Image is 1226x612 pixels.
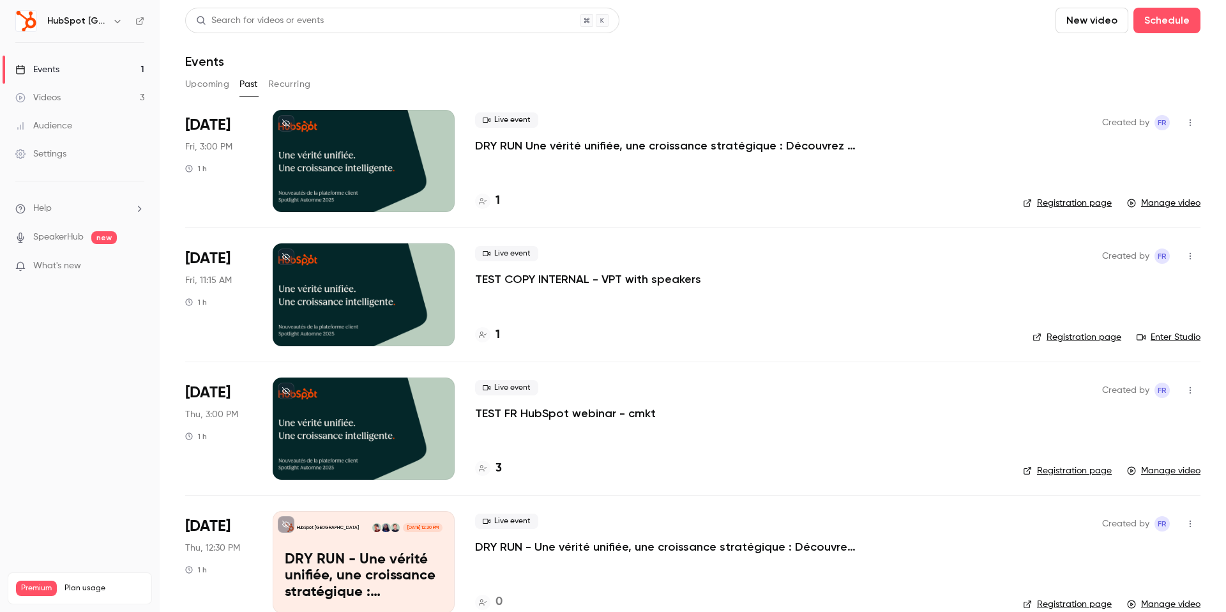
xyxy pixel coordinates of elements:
span: [DATE] [185,115,231,135]
span: new [91,231,117,244]
img: HubSpot France [16,11,36,31]
span: fabien Rabusseau [1154,115,1170,130]
div: 1 h [185,164,207,174]
button: Past [239,74,258,95]
div: 1 h [185,565,207,575]
div: Search for videos or events [196,14,324,27]
li: help-dropdown-opener [15,202,144,215]
span: Help [33,202,52,215]
div: Oct 3 Fri, 11:15 AM (Europe/Paris) [185,243,252,346]
iframe: Noticeable Trigger [129,261,144,272]
div: Settings [15,148,66,160]
a: TEST COPY INTERNAL - VPT with speakers [475,272,701,287]
img: Fabien Rabusseau [391,523,400,532]
span: What's new [33,259,81,273]
span: fR [1158,249,1167,264]
h4: 0 [496,593,503,611]
a: DRY RUN Une vérité unifiée, une croissance stratégique : Découvrez les nouveautés du Spotlight - ... [475,138,858,153]
a: Manage video [1127,464,1200,477]
button: Recurring [268,74,311,95]
span: fR [1158,115,1167,130]
a: 0 [475,593,503,611]
button: New video [1056,8,1128,33]
a: 1 [475,192,500,210]
span: [DATE] 12:30 PM [403,523,442,532]
span: Plan usage [64,583,144,593]
a: TEST FR HubSpot webinar - cmkt [475,406,656,421]
span: [DATE] [185,249,231,269]
div: 1 h [185,431,207,441]
span: fabien Rabusseau [1154,249,1170,264]
a: Enter Studio [1137,331,1200,344]
a: Registration page [1023,598,1112,611]
div: Oct 3 Fri, 3:00 PM (Europe/Paris) [185,110,252,212]
span: Live event [475,112,538,128]
span: fR [1158,383,1167,398]
span: Premium [16,581,57,596]
span: Thu, 3:00 PM [185,408,238,421]
a: Manage video [1127,598,1200,611]
span: Fri, 11:15 AM [185,274,232,287]
h6: HubSpot [GEOGRAPHIC_DATA] [47,15,107,27]
span: Live event [475,246,538,261]
h4: 1 [496,326,500,344]
span: Live event [475,514,538,529]
h4: 1 [496,192,500,210]
button: Schedule [1133,8,1200,33]
span: Thu, 12:30 PM [185,542,240,555]
a: 1 [475,326,500,344]
span: Created by [1102,516,1149,532]
span: fabien Rabusseau [1154,383,1170,398]
h4: 3 [496,460,502,477]
a: SpeakerHub [33,231,84,244]
a: Registration page [1023,464,1112,477]
div: 1 h [185,297,207,307]
a: 3 [475,460,502,477]
p: HubSpot [GEOGRAPHIC_DATA] [297,524,359,531]
span: Fri, 3:00 PM [185,141,232,153]
span: Created by [1102,249,1149,264]
div: Videos [15,91,61,104]
img: Mélanie Bohulu [381,523,390,532]
button: Upcoming [185,74,229,95]
div: Events [15,63,59,76]
span: Created by [1102,383,1149,398]
a: Registration page [1033,331,1121,344]
div: Sep 11 Thu, 3:00 PM (Europe/Paris) [185,378,252,480]
span: [DATE] [185,516,231,537]
span: Live event [475,380,538,395]
img: Enzo Valucci [372,523,381,532]
span: [DATE] [185,383,231,403]
p: DRY RUN - Une vérité unifiée, une croissance stratégique : Découvrez les nouveautés du Spotlight ... [285,552,443,601]
h1: Events [185,54,224,69]
span: fabien Rabusseau [1154,516,1170,532]
a: Manage video [1127,197,1200,210]
a: DRY RUN - Une vérité unifiée, une croissance stratégique : Découvrez les nouveautés du Spotlight ... [475,539,858,555]
a: Registration page [1023,197,1112,210]
div: Audience [15,119,72,132]
span: fR [1158,516,1167,532]
span: Created by [1102,115,1149,130]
